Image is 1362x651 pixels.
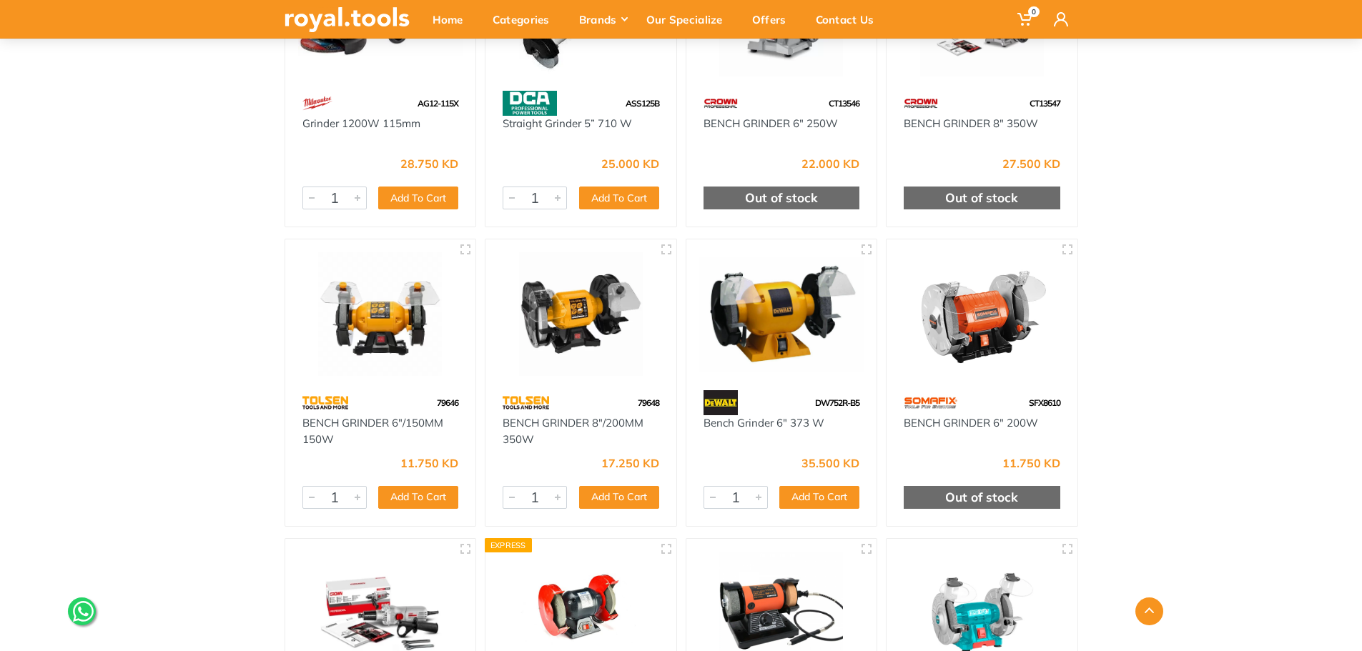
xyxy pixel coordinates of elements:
button: Add To Cart [579,187,659,209]
img: 45.webp [704,390,739,415]
div: Out of stock [904,187,1060,209]
a: Straight Grinder 5” 710 W [503,116,632,130]
div: 35.500 KD [801,457,859,469]
a: BENCH GRINDER 8"/200MM 350W [503,416,643,446]
span: DW752R-B5 [815,397,859,408]
a: BENCH GRINDER 6" 250W [704,116,838,130]
span: 79648 [638,397,659,408]
a: BENCH GRINDER 6"/150MM 150W [302,416,443,446]
button: Add To Cart [378,187,458,209]
span: 79646 [437,397,458,408]
div: 22.000 KD [801,158,859,169]
span: SFX8610 [1029,397,1060,408]
a: BENCH GRINDER 6" 200W [904,416,1038,429]
img: Royal Tools - BENCH GRINDER 6 [899,252,1065,376]
div: Out of stock [904,486,1060,509]
img: Royal Tools - BENCH GRINDER 6 [298,252,463,376]
div: Offers [742,4,806,34]
span: 0 [1028,6,1040,17]
span: CT13547 [1030,98,1060,109]
img: 64.webp [302,390,349,415]
button: Add To Cart [779,486,859,509]
div: Categories [483,4,569,34]
div: Contact Us [806,4,894,34]
div: Out of stock [704,187,860,209]
div: 25.000 KD [601,158,659,169]
a: Bench Grinder 6" 373 W [704,416,824,429]
img: 75.webp [704,91,738,116]
a: Grinder 1200W 115mm [302,116,420,130]
div: 11.750 KD [400,457,458,469]
div: 27.500 KD [1002,158,1060,169]
div: Brands [569,4,636,34]
img: Royal Tools - Bench Grinder 6 [699,252,864,376]
img: royal.tools Logo [285,7,410,32]
span: ASS125B [626,98,659,109]
img: 75.webp [904,91,938,116]
div: 28.750 KD [400,158,458,169]
a: BENCH GRINDER 8" 350W [904,116,1038,130]
div: 17.250 KD [601,457,659,469]
button: Add To Cart [579,486,659,509]
img: 58.webp [503,91,557,116]
button: Add To Cart [378,486,458,509]
img: 64.webp [503,390,549,415]
span: AG12-115X [418,98,458,109]
div: Express [485,538,532,552]
img: 68.webp [302,91,332,116]
span: CT13546 [829,98,859,109]
div: Home [423,4,483,34]
img: Royal Tools - BENCH GRINDER 8 [498,252,663,376]
img: 60.webp [904,390,957,415]
div: Our Specialize [636,4,742,34]
div: 11.750 KD [1002,457,1060,469]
